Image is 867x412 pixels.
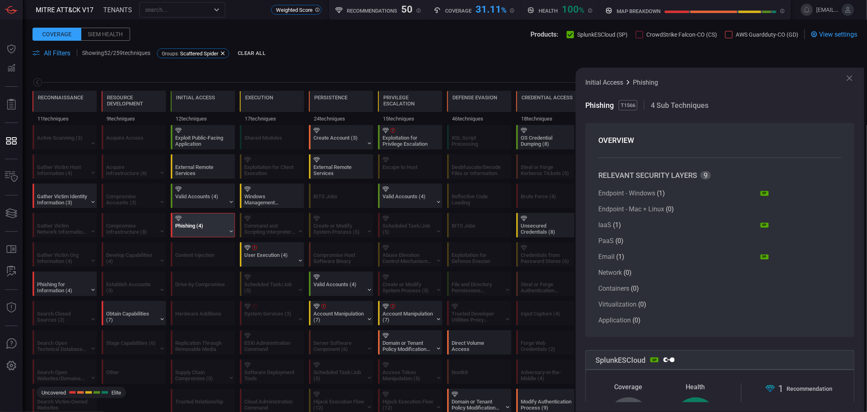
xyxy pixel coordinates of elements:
[378,91,442,125] div: TA0004: Privilege Escalation
[81,28,130,41] div: Siem Health
[521,223,571,235] div: Unsecured Credentials (8)
[447,330,511,355] div: T1006: Direct Volume Access
[761,223,769,228] div: SP
[309,154,373,179] div: T1133: External Remote Services
[33,91,97,125] div: TA0043: Reconnaissance (Not covered)
[501,6,506,14] span: %
[41,390,66,396] span: Uncovered
[240,112,304,125] div: 17 techniques
[2,39,21,59] button: Dashboard
[598,300,637,308] span: Virtualization
[106,311,157,323] div: Obtain Capabilities (7)
[82,50,150,56] p: Showing 52 / 259 techniques
[103,6,132,14] span: TENANTS
[313,135,364,147] div: Create Account (3)
[521,135,571,147] div: OS Credential Dumping (8)
[616,253,624,261] span: ( 1 )
[157,48,229,58] div: Groups:Scattered Spider
[624,269,632,276] span: ( 0 )
[37,281,88,294] div: Phishing for Information (4)
[378,112,442,125] div: 15 techniques
[633,79,658,86] span: Phishing
[175,193,226,206] div: Valid Accounts (4)
[2,167,21,187] button: Inventory
[445,8,472,14] h5: Coverage
[598,171,697,180] span: RELEVANT SECURITY LAYERS
[613,221,621,229] span: ( 1 )
[176,94,215,101] div: Initial Access
[516,125,580,149] div: T1003: OS Credential Dumping
[521,399,571,411] div: Modify Authentication Process (9)
[36,6,93,14] span: MITRE ATT&CK V17
[107,94,161,107] div: Resource Development
[378,184,442,208] div: T1078: Valid Accounts
[598,269,622,276] span: Network
[33,112,97,125] div: 11 techniques
[2,59,21,78] button: Detections
[102,112,166,125] div: 9 techniques
[33,49,70,57] button: All Filters
[736,31,798,38] span: AWS Guardduty-CO (GD)
[516,112,580,125] div: 18 techniques
[2,334,21,354] button: Ask Us A Question
[37,193,88,206] div: Gather Victim Identity Information (3)
[180,50,218,57] span: Scattered Spider
[787,386,833,392] span: Recommendation
[725,30,798,38] button: AWS Guardduty-CO (GD)
[2,356,21,376] button: Preferences
[651,101,708,110] span: 4 Sub Techniques
[171,184,235,208] div: T1078: Valid Accounts
[516,213,580,237] div: T1552: Unsecured Credentials
[171,125,235,149] div: T1190: Exploit Public-Facing Application
[452,340,502,352] div: Direct Volume Access
[347,8,397,14] h5: Recommendations
[245,94,273,101] div: Execution
[382,135,433,147] div: Exploitation for Privilege Escalation
[447,91,511,125] div: TA0005: Defense Evasion
[686,383,705,391] span: Health
[598,237,614,245] span: PaaS
[309,272,373,296] div: T1078: Valid Accounts
[240,184,304,208] div: T1047: Windows Management Instrumentation
[530,31,558,38] span: Products:
[2,240,21,259] button: Rule Catalog
[657,189,665,197] span: ( 1 )
[175,164,226,176] div: External Remote Services
[171,112,235,125] div: 12 techniques
[539,8,558,14] h5: Health
[636,30,717,38] button: CrowdStrike Falcon-CO (CS)
[382,340,433,352] div: Domain or Tenant Policy Modification (2)
[313,164,364,176] div: External Remote Services
[211,4,222,15] button: Open
[615,237,624,245] span: ( 0 )
[700,171,711,180] span: 9
[236,47,267,60] button: Clear All
[240,242,304,267] div: T1204: User Execution
[309,91,373,125] div: TA0003: Persistence
[171,91,235,125] div: TA0001: Initial Access
[632,316,641,324] span: ( 0 )
[585,350,854,370] div: SplunkESCloud
[598,136,841,145] h3: OVERVIEW
[598,205,664,213] span: Endpoint - Mac + Linux
[102,91,166,125] div: TA0042: Resource Development (Not covered)
[244,252,295,264] div: User Execution (4)
[44,49,70,57] span: All Filters
[811,29,857,39] div: View settings
[240,91,304,125] div: TA0002: Execution
[522,94,573,101] div: Credential Access
[816,7,839,13] span: [EMAIL_ADDRESS][PERSON_NAME][DOMAIN_NAME]
[33,184,97,208] div: T1589: Gather Victim Identity Information (Not covered)
[175,135,226,147] div: Exploit Public-Facing Application
[638,300,646,308] span: ( 0 )
[309,125,373,149] div: T1136: Create Account
[142,4,209,15] input: search...
[2,95,21,114] button: Reports
[313,281,364,294] div: Valid Accounts (4)
[598,285,629,292] span: Containers
[175,223,226,235] div: Phishing (4)
[476,4,506,13] div: 31.11
[2,131,21,151] button: MITRE - Detection Posture
[598,189,655,197] span: Endpoint - Windows
[615,383,643,391] span: Coverage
